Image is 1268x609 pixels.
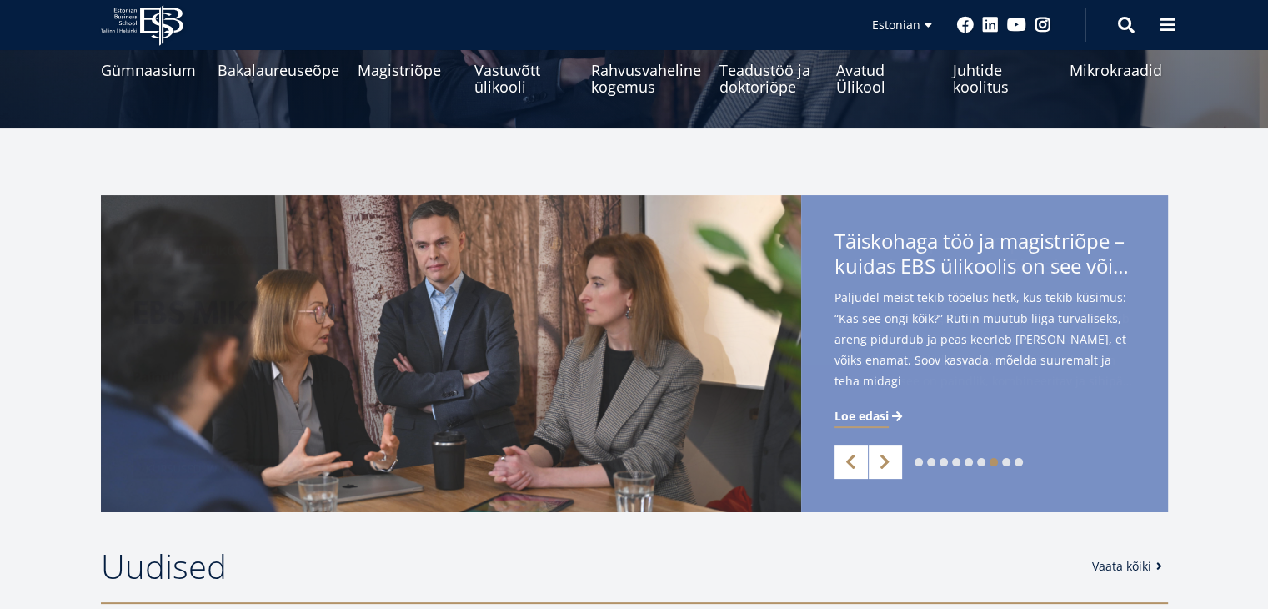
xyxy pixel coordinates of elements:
a: Loe edasi [834,408,905,425]
a: 1 [915,458,923,466]
span: Magistriõpe [358,62,456,78]
span: Juhtide koolitus [953,62,1051,95]
a: Facebook [957,17,974,33]
a: Instagram [1035,17,1051,33]
span: kuidas EBS ülikoolis on see võimalik? [834,254,1135,279]
a: Magistriõpe [358,28,456,95]
a: Mikrokraadid [1070,28,1168,95]
span: Rahvusvaheline kogemus [591,62,701,95]
a: Gümnaasium [101,28,199,95]
img: EBS Magistriõpe [101,195,801,512]
a: Teadustöö ja doktoriõpe [719,28,818,95]
a: Next [869,445,902,479]
a: 7 [990,458,998,466]
span: Bakalaureuseõpe [218,62,339,78]
a: Vastuvõtt ülikooli [474,28,573,95]
a: Linkedin [982,17,999,33]
a: Youtube [1007,17,1026,33]
span: Teadustöö ja doktoriõpe [719,62,818,95]
span: Mikrokraadid [1070,62,1168,78]
a: 5 [965,458,973,466]
span: Avatud Ülikool [836,62,935,95]
a: 8 [1002,458,1010,466]
h2: Uudised [101,546,1075,587]
a: 3 [940,458,948,466]
span: Gümnaasium [101,62,199,78]
span: Loe edasi [834,408,889,425]
a: Previous [834,445,868,479]
a: 6 [977,458,985,466]
a: Juhtide koolitus [953,28,1051,95]
a: Avatud Ülikool [836,28,935,95]
a: 2 [927,458,935,466]
span: Vastuvõtt ülikooli [474,62,573,95]
a: Rahvusvaheline kogemus [591,28,701,95]
span: Täiskohaga töö ja magistriõpe – [834,229,1135,284]
a: 4 [952,458,960,466]
a: 9 [1015,458,1023,466]
span: Paljudel meist tekib tööelus hetk, kus tekib küsimus: “Kas see ongi kõik?” Rutiin muutub liiga tu... [834,287,1135,418]
a: Vaata kõiki [1092,558,1168,575]
a: Bakalaureuseõpe [218,28,339,95]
